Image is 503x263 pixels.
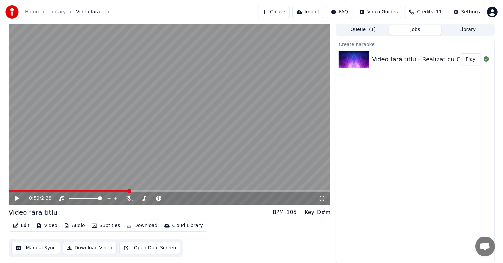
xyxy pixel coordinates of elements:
div: Key [305,208,314,216]
div: BPM [273,208,284,216]
button: FAQ [327,6,352,18]
button: Import [292,6,324,18]
button: Settings [449,6,484,18]
button: Video Guides [355,6,402,18]
button: Audio [61,221,88,230]
span: 2:38 [41,195,51,202]
button: Video [34,221,60,230]
button: Play [460,53,481,65]
span: 0:59 [29,195,39,202]
div: Create Karaoke [336,40,494,48]
div: / [29,195,45,202]
a: Library [49,9,66,15]
button: Library [441,25,494,35]
span: Video fără titlu [76,9,111,15]
button: Jobs [389,25,441,35]
button: Open Dual Screen [119,242,180,254]
div: D#m [317,208,330,216]
div: Deschideți chat-ul [475,237,495,256]
nav: breadcrumb [25,9,111,15]
button: Manual Sync [11,242,60,254]
button: Queue [337,25,389,35]
div: Video fără titlu - Realizat cu Clipchamp (9) [372,55,498,64]
div: Cloud Library [172,222,203,229]
a: Home [25,9,39,15]
div: Settings [461,9,480,15]
button: Edit [10,221,32,230]
button: Create [258,6,290,18]
button: Subtitles [89,221,123,230]
span: ( 1 ) [369,26,376,33]
div: 105 [286,208,297,216]
img: youka [5,5,19,19]
button: Download Video [63,242,117,254]
span: 11 [436,9,442,15]
span: Credits [417,9,433,15]
button: Credits11 [405,6,446,18]
div: Video fără titlu [9,208,58,217]
button: Download [124,221,160,230]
